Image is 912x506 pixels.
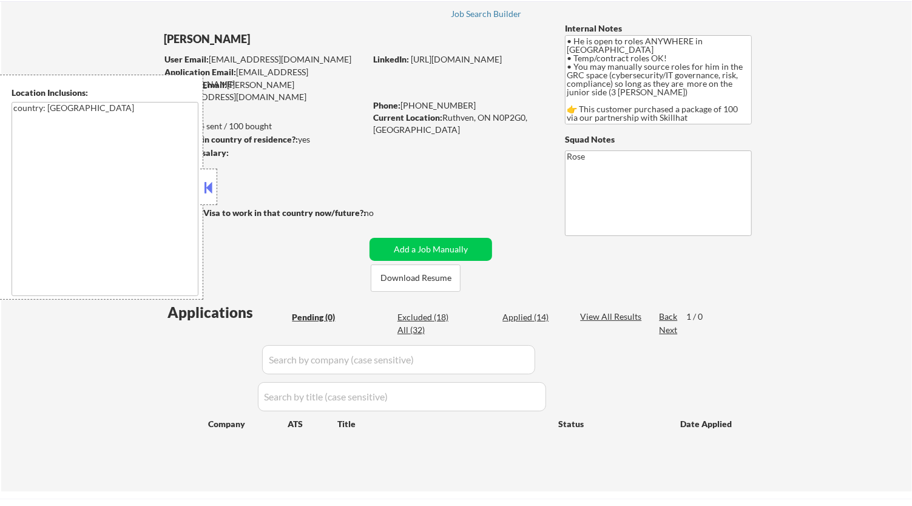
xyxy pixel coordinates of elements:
[337,418,547,430] div: Title
[164,53,365,66] div: [EMAIL_ADDRESS][DOMAIN_NAME]
[208,418,288,430] div: Company
[373,112,442,123] strong: Current Location:
[164,54,209,64] strong: User Email:
[565,133,752,146] div: Squad Notes
[288,418,337,430] div: ATS
[397,311,458,323] div: Excluded (18)
[659,324,678,336] div: Next
[580,311,645,323] div: View All Results
[167,305,288,320] div: Applications
[262,345,535,374] input: Search by company (case sensitive)
[371,265,461,292] button: Download Resume
[411,54,502,64] a: [URL][DOMAIN_NAME]
[397,324,458,336] div: All (32)
[163,134,298,144] strong: Can work in country of residence?:
[164,66,365,90] div: [EMAIL_ADDRESS][DOMAIN_NAME]
[558,413,663,434] div: Status
[364,207,399,219] div: no
[686,311,714,323] div: 1 / 0
[502,311,563,323] div: Applied (14)
[565,22,752,35] div: Internal Notes
[680,418,734,430] div: Date Applied
[164,67,236,77] strong: Application Email:
[164,207,366,218] strong: Will need Visa to work in that country now/future?:
[373,54,409,64] strong: LinkedIn:
[451,9,522,21] a: Job Search Builder
[163,120,365,132] div: 14 sent / 100 bought
[12,87,198,99] div: Location Inclusions:
[292,311,353,323] div: Pending (0)
[164,32,413,47] div: [PERSON_NAME]
[373,100,545,112] div: [PHONE_NUMBER]
[373,100,400,110] strong: Phone:
[370,238,492,261] button: Add a Job Manually
[373,112,545,135] div: Ruthven, ON N0P2G0, [GEOGRAPHIC_DATA]
[258,382,546,411] input: Search by title (case sensitive)
[164,79,365,103] div: [PERSON_NAME][EMAIL_ADDRESS][DOMAIN_NAME]
[659,311,678,323] div: Back
[163,133,362,146] div: yes
[451,10,522,18] div: Job Search Builder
